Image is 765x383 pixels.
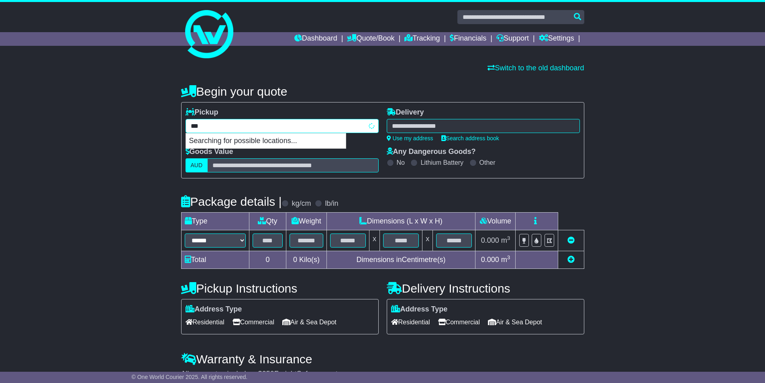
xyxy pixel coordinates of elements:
sup: 3 [507,235,510,241]
a: Quote/Book [347,32,394,46]
span: m [501,256,510,264]
td: Type [181,213,249,230]
span: 0 [293,256,297,264]
label: lb/in [325,199,338,208]
label: Lithium Battery [420,159,463,166]
h4: Pickup Instructions [181,282,379,295]
td: x [369,230,379,251]
span: Air & Sea Depot [488,316,542,328]
a: Tracking [404,32,440,46]
label: Pickup [186,108,218,117]
a: Remove this item [567,236,575,244]
sup: 3 [507,254,510,260]
span: 0.000 [481,236,499,244]
a: Switch to the old dashboard [488,64,584,72]
td: 0 [249,251,286,269]
span: © One World Courier 2025. All rights reserved. [132,374,248,380]
td: Dimensions (L x W x H) [326,213,475,230]
span: Commercial [438,316,480,328]
h4: Delivery Instructions [387,282,584,295]
typeahead: Please provide city [186,119,379,133]
label: kg/cm [292,199,311,208]
td: Total [181,251,249,269]
span: 250 [262,370,274,378]
a: Settings [539,32,574,46]
h4: Package details | [181,195,282,208]
a: Financials [450,32,486,46]
label: AUD [186,158,208,172]
a: Dashboard [294,32,337,46]
td: Kilo(s) [286,251,327,269]
td: Weight [286,213,327,230]
label: Delivery [387,108,424,117]
label: Address Type [391,305,448,314]
a: Search address book [441,135,499,141]
label: Any Dangerous Goods? [387,147,476,156]
td: Qty [249,213,286,230]
h4: Begin your quote [181,85,584,98]
span: Residential [391,316,430,328]
span: Air & Sea Depot [282,316,337,328]
td: Dimensions in Centimetre(s) [326,251,475,269]
label: Address Type [186,305,242,314]
a: Support [496,32,529,46]
h4: Warranty & Insurance [181,352,584,366]
label: No [397,159,405,166]
span: Commercial [233,316,274,328]
span: 0.000 [481,256,499,264]
label: Goods Value [186,147,233,156]
a: Add new item [567,256,575,264]
div: All our quotes include a $ FreightSafe warranty. [181,370,584,379]
td: Volume [475,213,516,230]
td: x [422,230,433,251]
span: m [501,236,510,244]
span: Residential [186,316,224,328]
p: Searching for possible locations... [186,133,346,149]
a: Use my address [387,135,433,141]
label: Other [479,159,496,166]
